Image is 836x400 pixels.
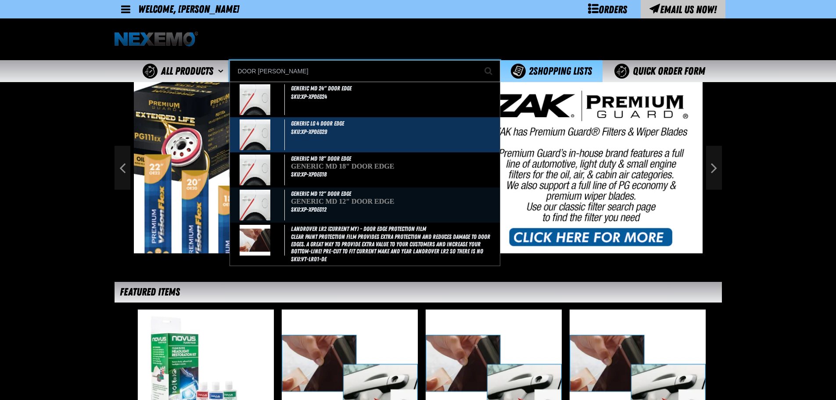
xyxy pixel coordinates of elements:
span: GENERIC MD 12" DOOR EDGE [291,190,351,197]
img: 65c64112ab9f2186682444-DEG.png [240,119,270,150]
input: Search [230,60,500,82]
div: Featured Items [115,282,722,303]
span: Clear paint protection film provides extra protection and reduces damage to door edges. A great w... [291,233,498,255]
img: 5b11587315c6d775036230-3m-door-edge-protection-film_3_47.jpg [240,225,270,256]
span: SKU:XP-XPDEG24 [291,93,327,100]
span: SKU:VT-LR01-DE [291,256,327,263]
button: Open All Products pages [215,60,230,82]
span: Landrover LR2 (Current MY) - Door Edge Protection Film [291,225,426,232]
button: You have 2 Shopping Lists. Open to view details [500,60,603,82]
span: GENERIC MD 24" DOOR EDGE [291,85,352,92]
img: 6205850ad14d2165237964-deg1003_1.png [240,84,270,115]
span: SKU:XP-XPDEG29 [291,128,327,135]
span: SKU:XP-XPDEG18 [291,171,327,178]
span: Shopping Lists [529,65,592,77]
span: GENERIC MD 12" DOOR EDGE [291,198,395,205]
span: GENERIC MD 18" DOOR EDGE [291,155,351,162]
span: All Products [161,63,213,79]
strong: 2 [529,65,533,77]
span: GENERIC LG 4 DOOR EDGE [291,120,344,127]
img: 63a3275874cac069605795-deg1003.png [240,155,270,185]
span: SKU:XP-XPDEG12 [291,206,327,213]
span: GENERIC MD 18" DOOR EDGE [291,162,395,170]
a: Quick Order Form [603,60,721,82]
button: Previous [115,146,130,190]
button: Start Searching [478,60,500,82]
img: 63a32a413b1bc978324768-deg1003.png [240,190,270,220]
img: PG Filters & Wipers [134,82,703,253]
img: Nexemo logo [115,32,198,47]
button: Next [706,146,722,190]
